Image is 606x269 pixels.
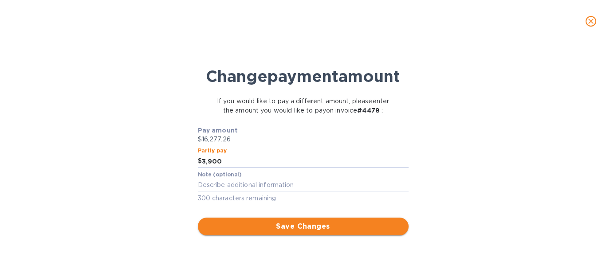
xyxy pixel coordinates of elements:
p: 300 characters remaining [198,193,409,203]
input: Enter the amount you would like to pay [202,155,409,168]
p: $16,277.26 [198,135,409,144]
p: If you would like to pay a different amount, please enter the amount you would like to pay on inv... [211,97,395,115]
b: Pay amount [198,127,238,134]
label: Note (optional) [198,172,241,178]
button: Save Changes [198,218,409,235]
span: Save Changes [205,221,401,232]
div: $ [198,155,202,168]
b: Change payment amount [206,66,400,86]
b: # 4478 [357,107,380,114]
button: close [580,11,602,32]
label: Partly pay [198,148,227,154]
